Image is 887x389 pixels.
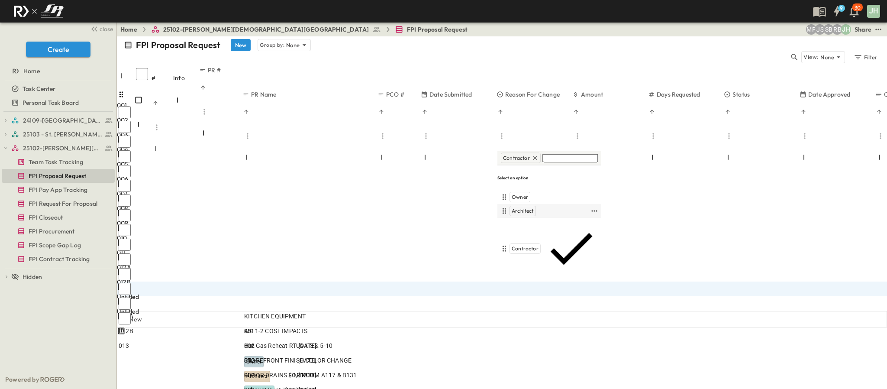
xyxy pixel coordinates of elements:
p: OPEN [144,151,158,158]
span: FPI Pay App Tracking [29,185,87,194]
input: Select row [119,239,131,251]
span: 25102-[PERSON_NAME][DEMOGRAPHIC_DATA][GEOGRAPHIC_DATA] [163,25,369,34]
button: close [87,23,115,35]
span: FPI Proposal Request [29,172,86,180]
input: Select row [119,150,131,162]
a: 25102-Christ The Redeemer Anglican Church [11,142,113,154]
p: FPI Proposal Request [136,39,220,51]
a: Personal Task Board [2,97,113,109]
input: Select row [119,283,131,295]
a: FPI Procurement [2,225,113,237]
span: Personal Task Board [23,98,79,107]
div: Filter [853,52,878,62]
div: FPI Scope Gap Logtest [2,238,115,252]
p: OPEN [144,328,158,335]
div: 001 [117,101,134,110]
p: OPEN [144,343,158,350]
div: 25103 - St. [PERSON_NAME] Phase 2test [2,127,115,141]
span: Home [23,67,40,75]
span: Architect [512,207,534,214]
div: Untitled [117,292,134,301]
input: Select all rows [136,68,148,80]
input: Select row [119,298,131,310]
p: OPEN [144,313,158,320]
div: Jose Hurtado (jhurtado@fpibuilders.com) [841,24,851,35]
div: Jesse Sullivan (jsullivan@fpibuilders.com) [815,24,825,35]
div: FPI Closeouttest [2,211,115,224]
p: OPEN [144,254,158,261]
span: ASI 1-2 COST IMPACTS [244,327,307,335]
span: 24109-St. Teresa of Calcutta Parish Hall [23,116,102,125]
input: Select row [119,253,131,266]
span: FPI Proposal Request [407,25,468,34]
p: None [286,41,300,49]
button: Create [26,42,90,57]
button: New [231,39,251,51]
nav: breadcrumbs [120,25,473,34]
span: close [100,25,113,33]
span: 25102-Christ The Redeemer Anglican Church [23,144,102,152]
a: FPI Scope Gap Log [2,239,113,251]
a: Home [2,65,113,77]
a: 25102-[PERSON_NAME][DEMOGRAPHIC_DATA][GEOGRAPHIC_DATA] [151,25,381,34]
p: View: [803,52,819,62]
div: # [152,66,173,90]
p: OPEN [144,225,158,232]
div: Architect [499,206,589,216]
input: Select row [119,136,131,148]
input: Select row [119,312,131,324]
div: JH [867,5,880,18]
input: Select row [119,268,131,280]
div: 25102-Christ The Redeemer Anglican Churchtest [2,141,115,155]
span: Hidden [23,272,42,281]
a: FPI Contract Tracking [2,253,113,265]
div: FPI Procurementtest [2,224,115,238]
div: Monica Pruteanu (mpruteanu@fpibuilders.com) [806,24,816,35]
span: KITCHEN EQUIPMENT [244,312,306,321]
button: Sort [199,84,207,91]
a: 24109-St. Teresa of Calcutta Parish Hall [11,114,113,126]
p: Group by: [260,41,284,49]
div: FPI Contract Trackingtest [2,252,115,266]
div: 24109-St. Teresa of Calcutta Parish Halltest [2,113,115,127]
span: FLOOR DRAINS FOR ROOM A117 & B131 [244,371,357,379]
h6: 9 [840,5,843,12]
p: OPEN [144,240,158,246]
h6: Select an option [497,175,601,181]
div: Sterling Barnett (sterling@fpibuilders.com) [823,24,834,35]
a: FPI Closeout [2,211,113,224]
div: Team Task Trackingtest [2,155,115,169]
span: FPI Procurement [29,227,75,236]
div: Share [855,25,871,34]
button: JH [866,4,881,19]
span: 25103 - St. [PERSON_NAME] Phase 2 [23,130,102,139]
p: PR # [208,66,221,75]
p: OPEN [144,166,158,173]
p: OPEN [144,284,158,291]
input: Select row [119,121,131,133]
a: 25103 - St. [PERSON_NAME] Phase 2 [11,128,113,140]
div: FPI Proposal Requesttest [2,169,115,183]
p: OPEN [144,357,158,364]
p: None [820,53,834,62]
button: test [873,24,884,35]
a: FPI Pay App Tracking [2,184,113,196]
p: OPEN [144,181,158,188]
span: Contractor [512,245,539,252]
button: 9 [828,3,845,19]
div: FPI Pay App Trackingtest [2,183,115,197]
span: Owner [512,194,528,201]
p: OPEN [144,269,158,276]
span: FPI Closeout [29,213,63,222]
a: Task Center [2,83,113,95]
input: Select row [119,224,131,236]
a: Team Task Tracking [2,156,113,168]
div: Info [173,66,199,90]
span: Hot Gas Reheat RTUs 1-3 & 5-10 [244,341,332,350]
div: Personal Task Boardtest [2,96,115,110]
span: Team Task Tracking [29,158,83,166]
p: OPEN [144,210,158,217]
input: Select row [119,106,131,118]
